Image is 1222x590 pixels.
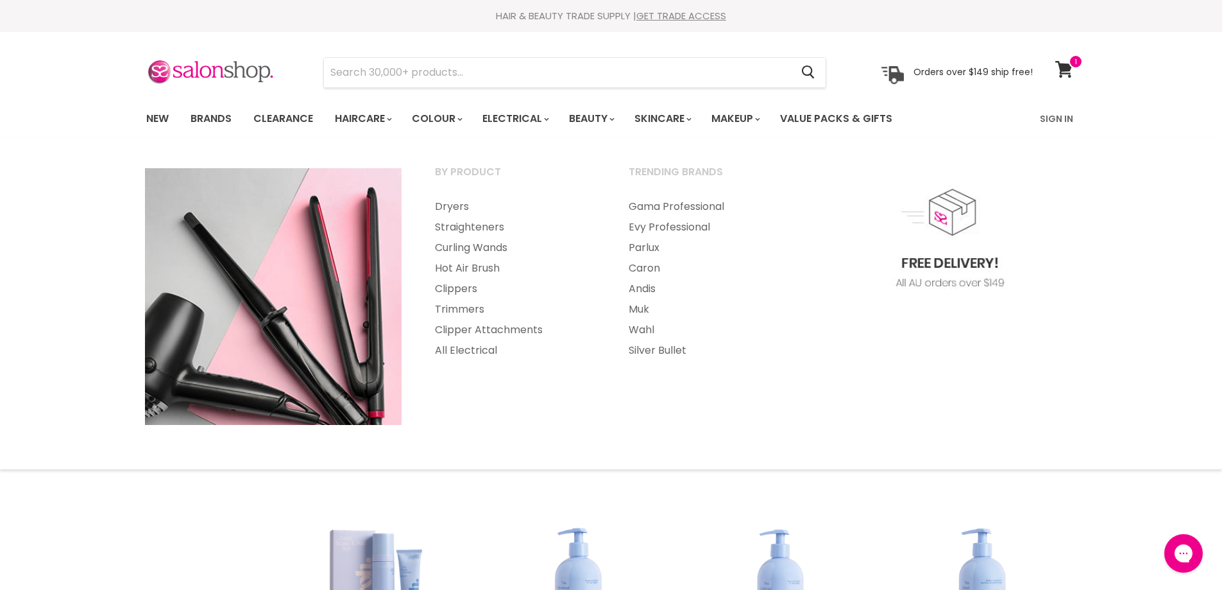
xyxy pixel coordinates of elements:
[913,66,1033,78] p: Orders over $149 ship free!
[613,279,804,299] a: Andis
[419,196,610,217] a: Dryers
[702,105,768,132] a: Makeup
[1158,530,1209,577] iframe: Gorgias live chat messenger
[323,57,826,88] form: Product
[419,320,610,340] a: Clipper Attachments
[473,105,557,132] a: Electrical
[419,196,610,361] ul: Main menu
[613,196,804,217] a: Gama Professional
[419,162,610,194] a: By Product
[130,100,1092,137] nav: Main
[636,9,726,22] a: GET TRADE ACCESS
[181,105,241,132] a: Brands
[625,105,699,132] a: Skincare
[419,258,610,279] a: Hot Air Brush
[613,238,804,258] a: Parlux
[419,217,610,238] a: Straighteners
[137,105,178,132] a: New
[1032,105,1081,132] a: Sign In
[244,105,323,132] a: Clearance
[402,105,470,132] a: Colour
[419,238,610,258] a: Curling Wands
[613,258,804,279] a: Caron
[325,105,400,132] a: Haircare
[419,279,610,299] a: Clippers
[613,320,804,340] a: Wahl
[419,340,610,361] a: All Electrical
[613,299,804,320] a: Muk
[613,217,804,238] a: Evy Professional
[137,100,967,137] ul: Main menu
[130,10,1092,22] div: HAIR & BEAUTY TRADE SUPPLY |
[792,58,826,87] button: Search
[419,299,610,320] a: Trimmers
[559,105,622,132] a: Beauty
[770,105,902,132] a: Value Packs & Gifts
[613,162,804,194] a: Trending Brands
[613,340,804,361] a: Silver Bullet
[324,58,792,87] input: Search
[613,196,804,361] ul: Main menu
